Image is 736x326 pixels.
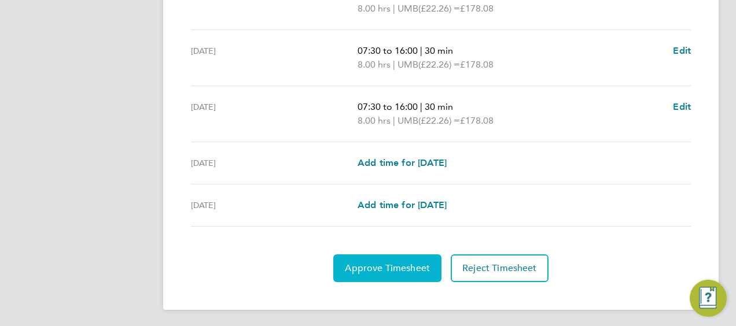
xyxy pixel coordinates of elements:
div: [DATE] [191,198,358,212]
span: 8.00 hrs [358,115,391,126]
span: | [420,101,422,112]
span: Edit [673,45,691,56]
button: Approve Timesheet [333,254,441,282]
a: Add time for [DATE] [358,198,447,212]
span: Edit [673,101,691,112]
span: Approve Timesheet [345,262,430,274]
a: Edit [673,100,691,114]
span: 07:30 to 16:00 [358,101,418,112]
span: UMB [398,58,418,72]
span: 30 min [425,45,453,56]
span: 8.00 hrs [358,3,391,14]
div: [DATE] [191,156,358,170]
span: UMB [398,114,418,128]
span: £178.08 [460,59,494,70]
span: | [420,45,422,56]
span: (£22.26) = [418,59,460,70]
span: 30 min [425,101,453,112]
div: [DATE] [191,44,358,72]
span: £178.08 [460,115,494,126]
span: | [393,115,395,126]
span: UMB [398,2,418,16]
span: (£22.26) = [418,115,460,126]
span: | [393,3,395,14]
div: [DATE] [191,100,358,128]
a: Edit [673,44,691,58]
span: Add time for [DATE] [358,199,447,210]
span: | [393,59,395,70]
span: Reject Timesheet [462,262,537,274]
span: (£22.26) = [418,3,460,14]
button: Reject Timesheet [451,254,549,282]
span: Add time for [DATE] [358,157,447,168]
span: 07:30 to 16:00 [358,45,418,56]
a: Add time for [DATE] [358,156,447,170]
span: £178.08 [460,3,494,14]
span: 8.00 hrs [358,59,391,70]
button: Engage Resource Center [690,280,727,317]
